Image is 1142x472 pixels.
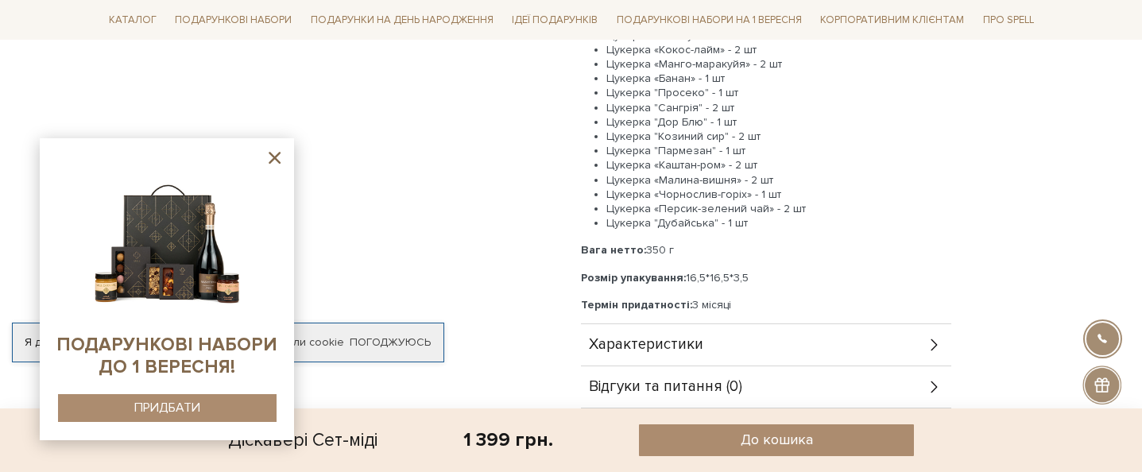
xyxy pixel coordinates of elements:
[606,101,951,115] li: Цукерка "Сангрія" - 2 шт
[272,335,344,349] a: файли cookie
[606,115,951,130] li: Цукерка "Дор Блю" - 1 шт
[606,72,951,86] li: Цукерка «Банан» - 1 шт
[639,424,913,456] button: До кошика
[589,380,742,394] span: Відгуки та питання (0)
[304,8,500,33] a: Подарунки на День народження
[581,271,686,284] b: Розмір упакування:
[606,130,951,144] li: Цукерка "Козиний сир" - 2 шт
[589,338,703,352] span: Характеристики
[977,8,1040,33] a: Про Spell
[606,216,951,230] li: Цукерка "Дубайська" - 1 шт
[505,8,604,33] a: Ідеї подарунків
[581,298,951,312] p: 3 місяці
[581,271,951,285] p: 16,5*16,5*3,5
[610,6,808,33] a: Подарункові набори на 1 Вересня
[13,335,443,350] div: Я дозволяю [DOMAIN_NAME] використовувати
[606,188,951,202] li: Цукерка «Чорнослив-горіх» - 1 шт
[606,43,951,57] li: Цукерка «Кокос-лайм» - 2 шт
[581,243,951,257] p: 350 г
[606,144,951,158] li: Цукерка "Пармезан" - 1 шт
[168,8,298,33] a: Подарункові набори
[350,335,431,350] a: Погоджуюсь
[606,173,951,188] li: Цукерка «Малина-вишня» - 2 шт
[606,202,951,216] li: Цукерка «Персик-зелений чай» - 2 шт
[741,431,813,449] span: До кошика
[581,298,692,311] b: Термін придатності:
[606,57,951,72] li: Цукерка «Манго-маракуйя» - 2 шт
[606,86,951,100] li: Цукерка "Просеко" - 1 шт
[814,6,970,33] a: Корпоративним клієнтам
[463,428,553,452] div: 1 399 грн.
[581,243,646,257] b: Вага нетто:
[606,158,951,172] li: Цукерка «Каштан-ром» - 2 шт
[228,424,377,456] div: Діскавері Сет-міді
[103,8,163,33] a: Каталог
